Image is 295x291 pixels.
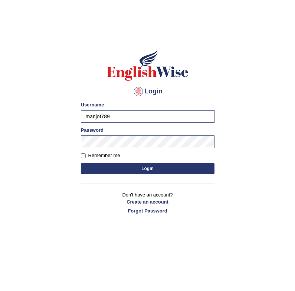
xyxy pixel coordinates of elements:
input: Remember me [81,153,86,158]
label: Password [81,127,104,134]
label: Username [81,101,104,108]
p: Don't have an account? [81,191,214,214]
a: Create an account [81,198,214,205]
label: Remember me [81,152,120,159]
h4: Login [81,86,214,97]
button: Login [81,163,214,174]
img: Logo of English Wise sign in for intelligent practice with AI [105,48,190,82]
a: Forgot Password [81,207,214,214]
